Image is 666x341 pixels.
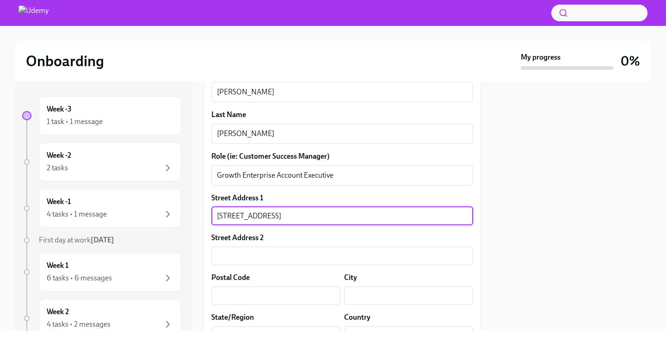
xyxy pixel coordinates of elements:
[18,6,49,20] img: Udemy
[211,273,250,283] label: Postal Code
[217,170,468,181] textarea: Growth Enterprise Account Executive
[22,299,181,338] a: Week 24 tasks • 2 messages
[47,209,107,219] div: 4 tasks • 1 message
[344,273,357,283] label: City
[47,273,112,283] div: 6 tasks • 6 messages
[91,236,114,244] strong: [DATE]
[22,253,181,291] a: Week 16 tasks • 6 messages
[211,193,263,203] label: Street Address 1
[211,151,473,161] label: Role (ie: Customer Success Manager)
[47,319,111,329] div: 4 tasks • 2 messages
[217,87,468,98] textarea: [PERSON_NAME]
[22,189,181,228] a: Week -14 tasks • 1 message
[22,143,181,181] a: Week -22 tasks
[47,197,71,207] h6: Week -1
[39,236,114,244] span: First day at work
[47,307,69,317] h6: Week 2
[47,117,103,127] div: 1 task • 1 message
[47,150,71,161] h6: Week -2
[344,312,370,322] label: Country
[521,52,561,62] strong: My progress
[47,260,68,271] h6: Week 1
[47,163,68,173] div: 2 tasks
[211,312,254,322] label: State/Region
[217,128,468,139] textarea: [PERSON_NAME]
[22,96,181,135] a: Week -31 task • 1 message
[211,233,264,243] label: Street Address 2
[47,104,72,114] h6: Week -3
[26,52,104,70] h2: Onboarding
[211,110,473,120] label: Last Name
[22,235,181,245] a: First day at work[DATE]
[621,53,640,69] h3: 0%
